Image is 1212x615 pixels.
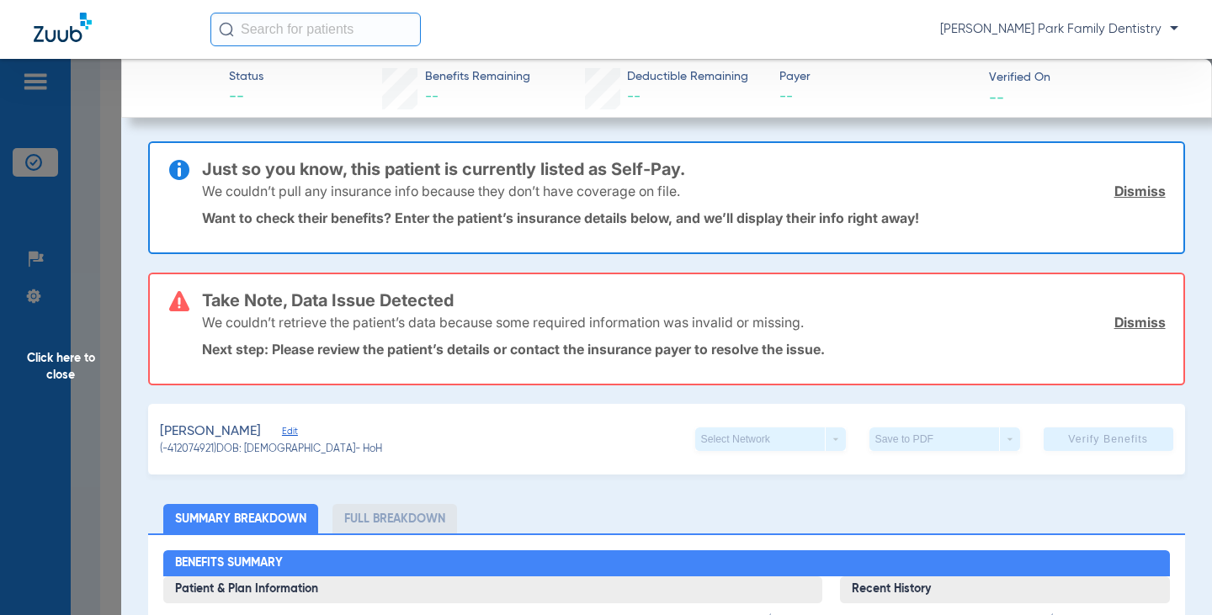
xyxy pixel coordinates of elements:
[202,292,1165,309] h3: Take Note, Data Issue Detected
[163,504,318,533] li: Summary Breakdown
[425,68,530,86] span: Benefits Remaining
[1114,183,1166,199] a: Dismiss
[282,426,297,442] span: Edit
[202,183,680,199] p: We couldn’t pull any insurance info because they don’t have coverage on file.
[940,21,1178,38] span: [PERSON_NAME] Park Family Dentistry
[1114,314,1166,331] a: Dismiss
[169,291,189,311] img: error-icon
[210,13,421,46] input: Search for patients
[34,13,92,42] img: Zuub Logo
[779,68,975,86] span: Payer
[332,504,457,533] li: Full Breakdown
[202,341,1165,358] p: Next step: Please review the patient’s details or contact the insurance payer to resolve the issue.
[163,576,822,603] h3: Patient & Plan Information
[219,22,234,37] img: Search Icon
[840,576,1170,603] h3: Recent History
[627,68,748,86] span: Deductible Remaining
[202,161,1165,178] h3: Just so you know, this patient is currently listed as Self-Pay.
[202,209,1165,226] p: Want to check their benefits? Enter the patient’s insurance details below, and we’ll display thei...
[989,69,1184,87] span: Verified On
[627,90,641,103] span: --
[202,314,804,331] p: We couldn’t retrieve the patient’s data because some required information was invalid or missing.
[160,443,382,458] span: (-412074921) DOB: [DEMOGRAPHIC_DATA] - HoH
[779,87,975,108] span: --
[160,421,261,443] span: [PERSON_NAME]
[163,550,1170,577] h2: Benefits Summary
[169,160,189,180] img: info-icon
[229,68,263,86] span: Status
[229,87,263,108] span: --
[425,90,439,103] span: --
[989,88,1004,106] span: --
